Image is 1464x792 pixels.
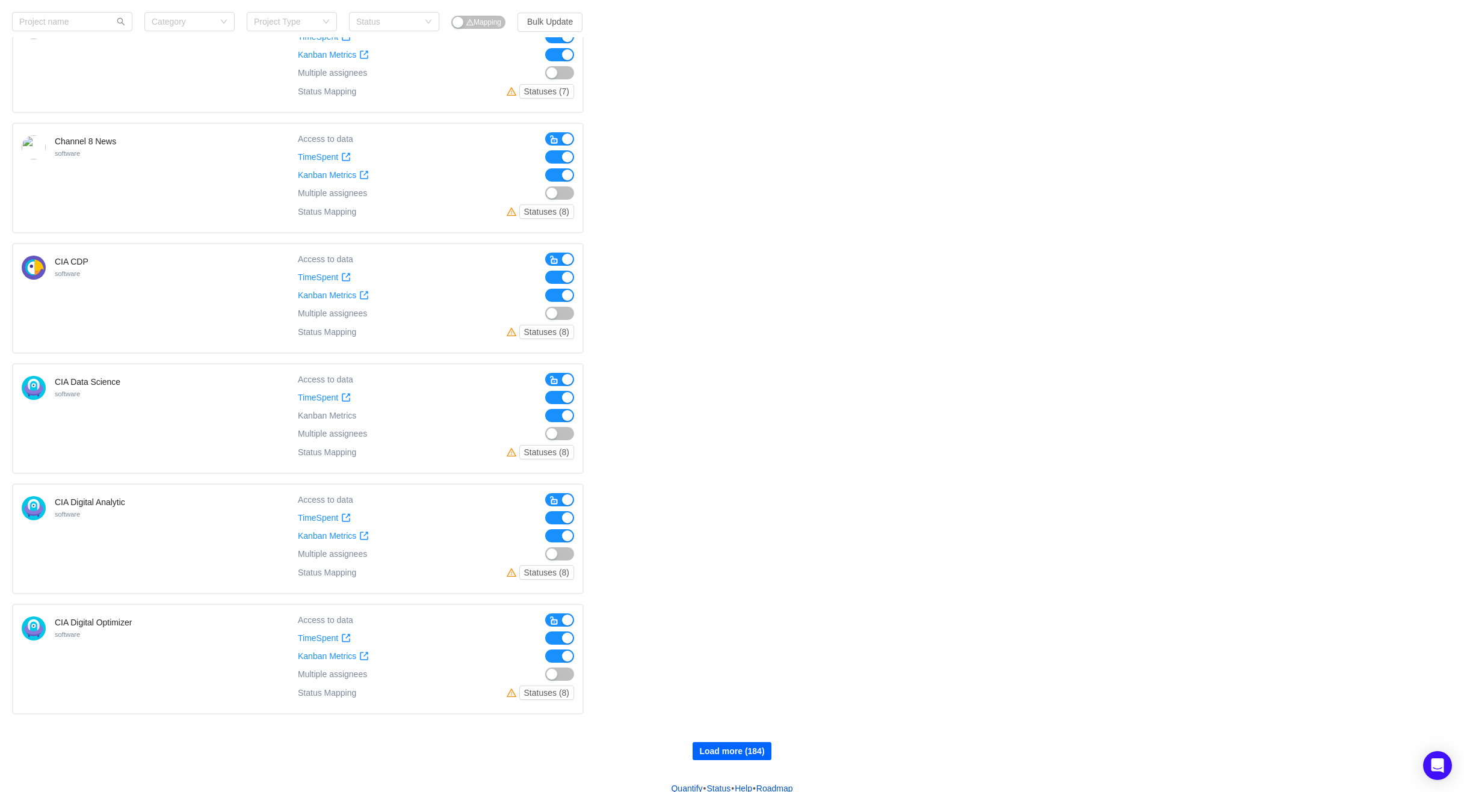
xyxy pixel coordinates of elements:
[298,669,367,680] span: Multiple assignees
[519,84,574,99] button: Statuses (7)
[298,565,356,580] div: Status Mapping
[507,87,519,96] i: icon: warning
[298,633,351,643] a: TimeSpent
[519,445,574,459] button: Statuses (8)
[22,376,46,400] img: 10703
[507,327,519,337] i: icon: warning
[298,272,351,283] a: TimeSpent
[298,188,367,198] span: Multiple assignees
[693,742,771,760] button: Load more (184)
[55,390,80,398] small: software
[12,12,132,31] input: Project name
[298,152,351,162] a: TimeSpent
[356,16,419,28] div: Status
[55,376,120,388] h4: CIA Data Science
[254,16,317,28] div: Project Type
[507,207,519,216] i: icon: warning
[298,170,356,180] span: Kanban Metrics
[55,150,80,157] small: software
[298,651,356,662] span: Kanban Metrics
[519,325,574,339] button: Statuses (8)
[298,272,338,283] span: TimeSpent
[298,531,356,541] span: Kanban Metrics
[298,290,356,301] span: Kanban Metrics
[298,253,353,266] div: Access to data
[55,616,132,628] h4: CIA Digital Optimizer
[323,18,330,26] i: icon: down
[1423,751,1452,780] div: Open Intercom Messenger
[298,393,338,403] span: TimeSpent
[22,616,46,640] img: 10703
[22,496,46,520] img: 10703
[298,651,369,662] a: Kanban Metrics
[298,132,353,146] div: Access to data
[22,135,46,159] img: 11200
[298,531,369,541] a: Kanban Metrics
[507,688,519,698] i: icon: warning
[519,686,574,700] button: Statuses (8)
[22,256,46,280] img: 11406
[298,549,367,559] span: Multiple assignees
[298,493,353,506] div: Access to data
[466,18,501,26] span: Mapping
[55,511,80,518] small: software
[425,18,432,26] i: icon: down
[466,19,474,26] i: icon: warning
[117,17,125,26] i: icon: search
[55,631,80,638] small: software
[298,513,338,523] span: TimeSpent
[298,393,351,403] a: TimeSpent
[55,496,125,508] h4: CIA Digital Analytic
[298,309,367,319] span: Multiple assignees
[152,16,214,28] div: Category
[55,270,80,277] small: software
[298,50,356,60] span: Kanban Metrics
[298,204,356,219] div: Status Mapping
[298,613,353,627] div: Access to data
[298,411,356,420] span: Kanban Metrics
[507,568,519,577] i: icon: warning
[298,170,369,180] a: Kanban Metrics
[298,429,367,439] span: Multiple assignees
[298,50,369,60] a: Kanban Metrics
[298,325,356,339] div: Status Mapping
[298,152,338,162] span: TimeSpent
[298,68,367,78] span: Multiple assignees
[298,84,356,99] div: Status Mapping
[298,290,369,301] a: Kanban Metrics
[55,135,116,147] h4: Channel 8 News
[517,13,582,32] button: Bulk Update
[298,373,353,386] div: Access to data
[298,633,338,643] span: TimeSpent
[55,256,88,268] h4: CIA CDP
[298,445,356,459] div: Status Mapping
[519,565,574,580] button: Statuses (8)
[298,513,351,523] a: TimeSpent
[519,204,574,219] button: Statuses (8)
[220,18,227,26] i: icon: down
[298,686,356,700] div: Status Mapping
[507,447,519,457] i: icon: warning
